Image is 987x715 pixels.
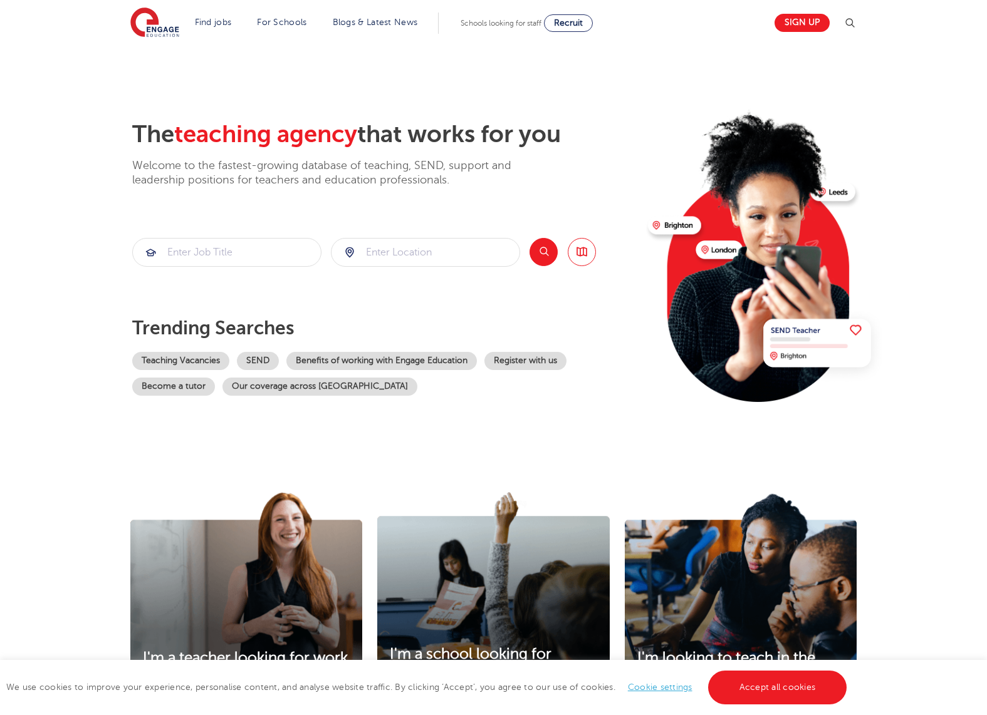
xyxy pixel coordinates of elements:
[143,649,348,684] span: I'm a teacher looking for work >
[331,238,520,267] div: Submit
[132,317,638,339] p: Trending searches
[195,18,232,27] a: Find jobs
[554,18,583,28] span: Recruit
[484,352,567,370] a: Register with us
[132,238,321,267] div: Submit
[130,649,362,686] a: I'm a teacher looking for work >
[530,238,558,266] button: Search
[544,14,593,32] a: Recruit
[237,352,279,370] a: SEND
[775,14,830,32] a: Sign up
[132,120,638,149] h2: The that works for you
[257,18,306,27] a: For Schools
[461,19,541,28] span: Schools looking for staff
[377,492,609,697] img: I'm a school looking for teachers
[132,378,215,396] a: Become a tutor
[333,18,418,27] a: Blogs & Latest News
[132,352,229,370] a: Teaching Vacancies
[390,646,551,681] span: I'm a school looking for teachers >
[332,239,520,266] input: Submit
[132,158,546,188] p: Welcome to the fastest-growing database of teaching, SEND, support and leadership positions for t...
[222,378,417,396] a: Our coverage across [GEOGRAPHIC_DATA]
[625,649,857,686] a: I'm looking to teach in the [GEOGRAPHIC_DATA] >
[130,8,179,39] img: Engage Education
[377,646,609,682] a: I'm a school looking for teachers >
[637,649,815,684] span: I'm looking to teach in the [GEOGRAPHIC_DATA] >
[174,121,357,148] span: teaching agency
[286,352,477,370] a: Benefits of working with Engage Education
[133,239,321,266] input: Submit
[6,682,850,692] span: We use cookies to improve your experience, personalise content, and analyse website traffic. By c...
[708,671,847,704] a: Accept all cookies
[130,492,362,701] img: I'm a teacher looking for work
[628,682,692,692] a: Cookie settings
[625,492,857,701] img: I'm looking to teach in the UK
